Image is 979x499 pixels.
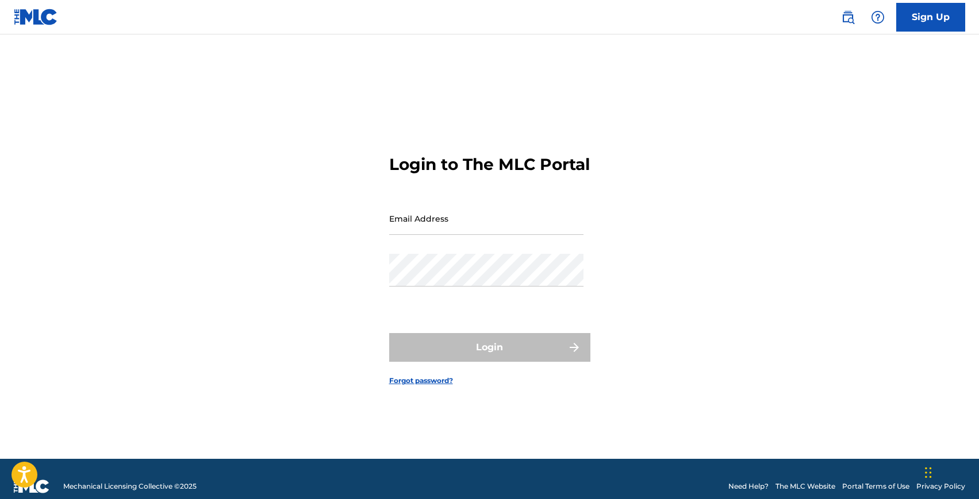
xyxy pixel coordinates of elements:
div: Widget chat [922,444,979,499]
div: Help [866,6,889,29]
a: Portal Terms of Use [842,481,909,492]
a: Sign Up [896,3,965,32]
iframe: Chat Widget [922,444,979,499]
a: The MLC Website [775,481,835,492]
img: MLC Logo [14,9,58,25]
img: logo [14,479,49,493]
a: Forgot password? [389,376,453,386]
a: Privacy Policy [916,481,965,492]
a: Need Help? [728,481,769,492]
div: Trascina [925,455,932,490]
img: help [871,10,885,24]
h3: Login to The MLC Portal [389,154,590,175]
a: Public Search [836,6,859,29]
img: search [841,10,855,24]
span: Mechanical Licensing Collective © 2025 [63,481,197,492]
